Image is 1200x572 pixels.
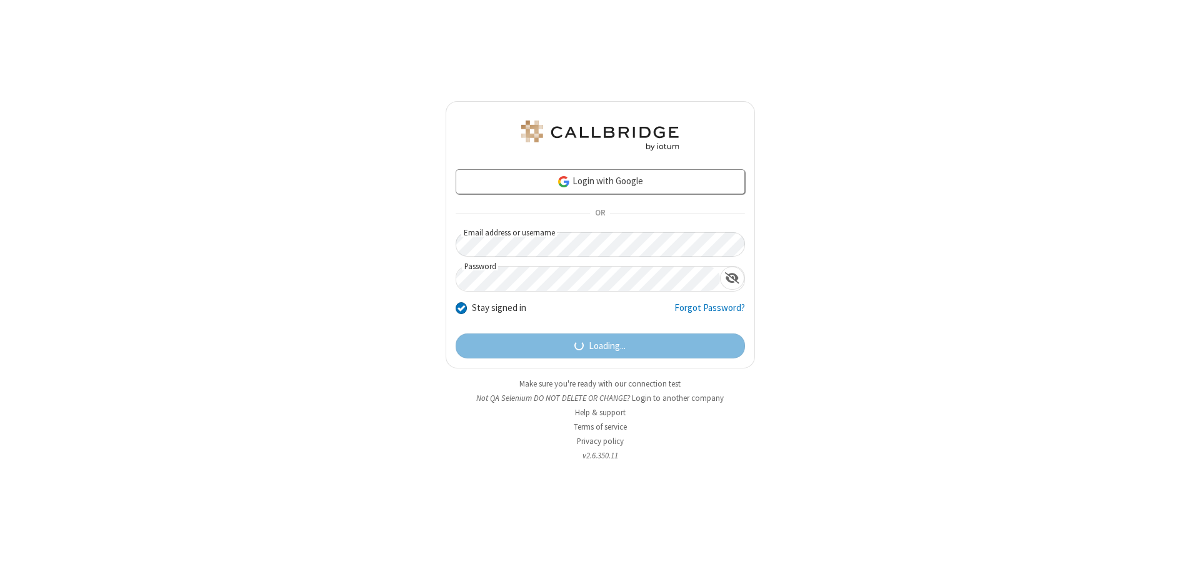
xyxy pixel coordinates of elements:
input: Email address or username [456,232,745,257]
span: OR [590,205,610,222]
a: Help & support [575,407,626,418]
div: Show password [720,267,744,290]
img: google-icon.png [557,175,571,189]
a: Forgot Password? [674,301,745,325]
label: Stay signed in [472,301,526,315]
img: QA Selenium DO NOT DELETE OR CHANGE [519,121,681,150]
input: Password [456,267,720,291]
a: Terms of service [574,422,627,432]
button: Login to another company [632,392,724,404]
span: Loading... [589,339,626,353]
li: Not QA Selenium DO NOT DELETE OR CHANGE? [446,392,755,404]
a: Login with Google [456,169,745,194]
a: Make sure you're ready with our connection test [519,378,681,389]
a: Privacy policy [577,436,624,446]
li: v2.6.350.11 [446,450,755,461]
button: Loading... [456,333,745,358]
